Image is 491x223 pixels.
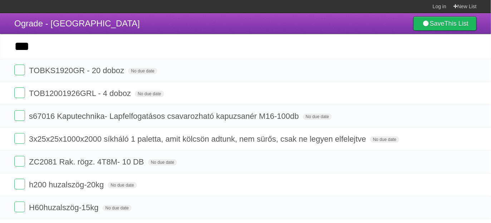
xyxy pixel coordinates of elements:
[14,156,25,167] label: Done
[370,136,399,143] span: No due date
[29,135,368,143] span: 3x25x25x1000x2000 síkháló 1 paletta, amit kölcsön adtunk, nem sürős, csak ne legyen elfelejtve
[135,91,164,97] span: No due date
[14,65,25,75] label: Done
[103,205,132,211] span: No due date
[14,87,25,98] label: Done
[303,113,332,120] span: No due date
[29,112,301,121] span: s67016 Kaputechnika- Lapfelfogatásos csavarozható kapuzsanér M16-100db
[14,133,25,144] label: Done
[108,182,137,188] span: No due date
[128,68,157,74] span: No due date
[29,89,133,98] span: TOB12001926GRL - 4 doboz
[29,203,100,212] span: H60huzalszög-15kg
[14,19,140,28] span: Ograde - [GEOGRAPHIC_DATA]
[14,179,25,189] label: Done
[29,180,105,189] span: h200 huzalszög-20kg
[413,16,477,31] a: SaveThis List
[14,202,25,212] label: Done
[29,157,146,166] span: ZC2081 Rak. rögz. 4T8M- 10 DB
[148,159,177,166] span: No due date
[29,66,126,75] span: TOBKS1920GR - 20 doboz
[14,110,25,121] label: Done
[445,20,468,27] b: This List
